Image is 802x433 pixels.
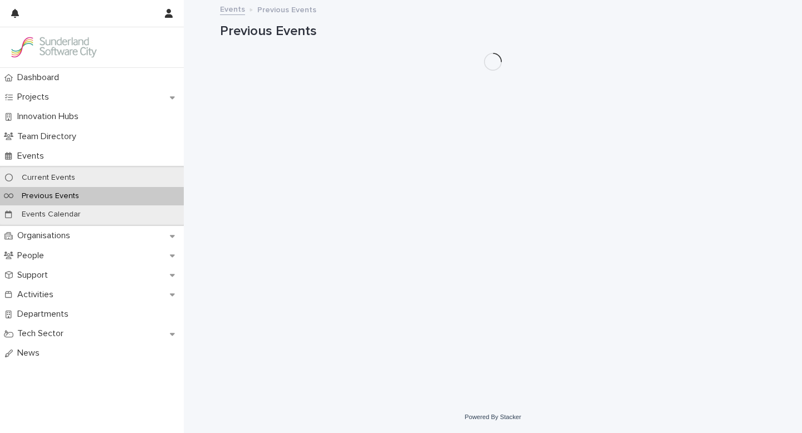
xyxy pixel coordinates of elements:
a: Events [220,2,245,15]
p: Organisations [13,230,79,241]
a: Powered By Stacker [464,414,521,420]
h1: Previous Events [220,23,766,40]
p: Dashboard [13,72,68,83]
p: Projects [13,92,58,102]
p: Support [13,270,57,281]
p: Events Calendar [13,210,90,219]
p: Departments [13,309,77,319]
p: Activities [13,289,62,300]
img: Kay6KQejSz2FjblR6DWv [9,36,98,58]
p: Innovation Hubs [13,111,87,122]
p: People [13,250,53,261]
p: News [13,348,48,358]
p: Previous Events [257,3,316,15]
p: Tech Sector [13,328,72,339]
p: Previous Events [13,191,88,201]
p: Current Events [13,173,84,183]
p: Team Directory [13,131,85,142]
p: Events [13,151,53,161]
